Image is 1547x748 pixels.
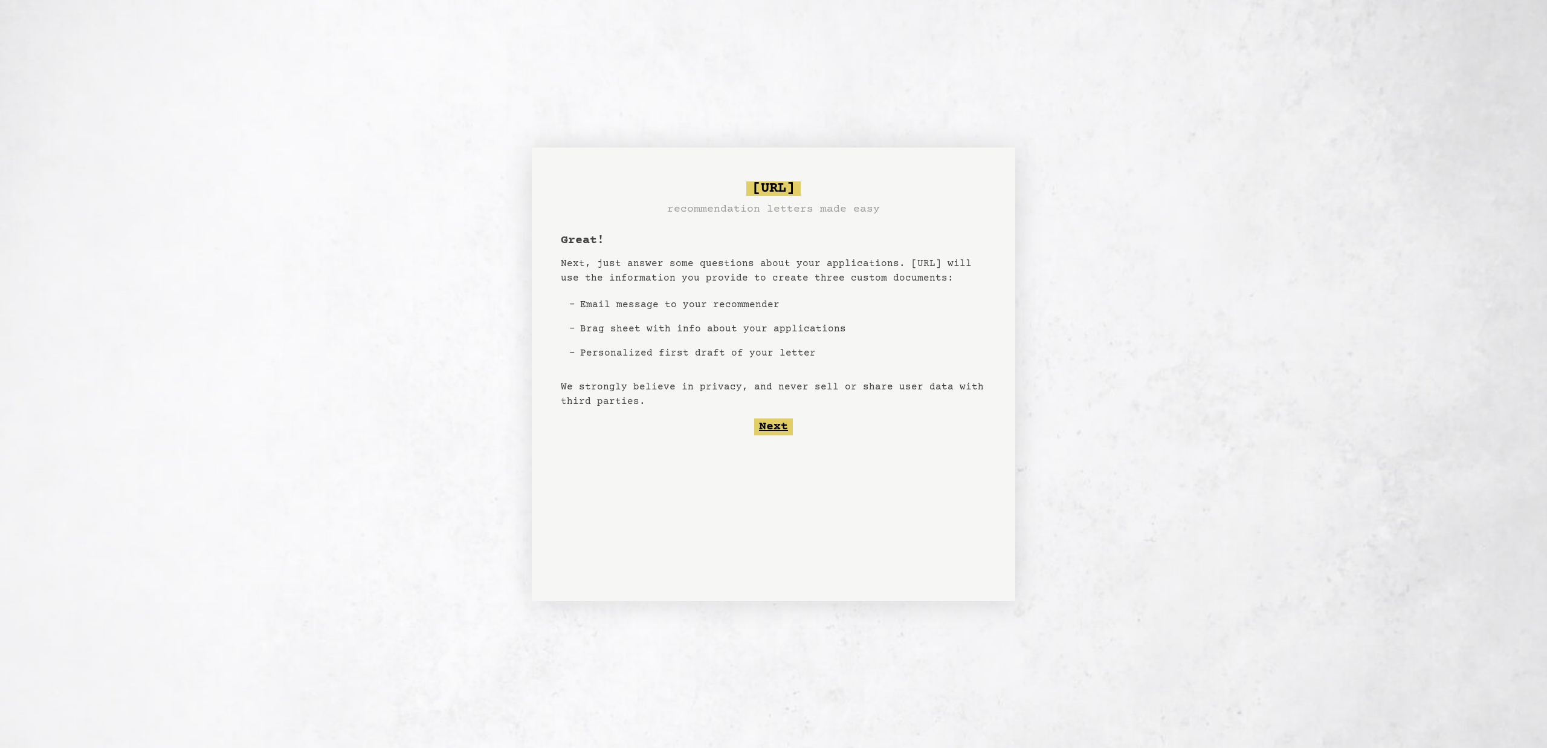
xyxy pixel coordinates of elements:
h1: Great! [561,232,604,249]
span: [URL] [746,181,801,196]
li: Email message to your recommender [575,293,851,317]
p: Next, just answer some questions about your applications. [URL] will use the information you prov... [561,256,986,285]
li: Personalized first draft of your letter [575,341,851,365]
li: Brag sheet with info about your applications [575,317,851,341]
button: Next [754,418,793,435]
h3: recommendation letters made easy [667,201,880,218]
p: We strongly believe in privacy, and never sell or share user data with third parties. [561,380,986,409]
